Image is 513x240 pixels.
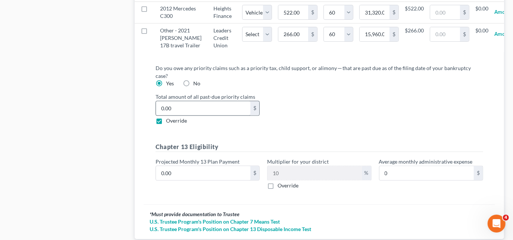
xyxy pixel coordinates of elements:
[166,80,174,86] span: Yes
[268,166,362,180] input: 0.00
[460,27,469,41] div: $
[474,166,483,180] div: $
[362,166,371,180] div: %
[193,80,200,86] span: No
[250,101,259,116] div: $
[278,183,298,189] span: Override
[475,1,488,23] td: $0.00
[156,166,250,180] input: 0.00
[154,23,207,53] td: Other - 2021 [PERSON_NAME] 17B travel Trailer
[460,5,469,19] div: $
[360,5,390,19] input: 0.00
[379,158,473,166] label: Average monthly administrative expense
[308,5,317,19] div: $
[390,5,398,19] div: $
[207,23,242,53] td: Leaders Credit Union
[488,215,506,233] iframe: Intercom live chat
[360,27,390,41] input: 0.00
[278,27,308,41] input: 0.00
[150,218,489,226] a: U.S. Trustee Program's Position on Chapter 7 Means Test
[390,27,398,41] div: $
[166,118,187,124] span: Override
[154,1,207,23] td: 2012 Mercedes C300
[250,166,259,180] div: $
[308,27,317,41] div: $
[156,64,477,80] label: Do you owe any priority claims such as a priority tax, child support, or alimony ─ that are past ...
[156,143,483,152] h5: Chapter 13 Eligibility
[430,5,460,19] input: 0.00
[150,226,489,233] a: U.S. Trustee Program's Position on Chapter 13 Disposable Income Test
[150,211,489,218] div: Must provide documentation to Trustee
[405,1,424,23] td: $522.00
[503,215,509,221] span: 4
[405,23,424,53] td: $266.00
[379,166,474,180] input: 0.00
[152,93,487,101] label: Total amount of all past-due priority claims
[156,101,250,116] input: 0.00
[156,158,240,166] label: Projected Monthly 13 Plan Payment
[430,27,460,41] input: 0.00
[207,1,242,23] td: Heights Finance
[475,23,488,53] td: $0.00
[267,158,329,166] label: Multiplier for your district
[278,5,308,19] input: 0.00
